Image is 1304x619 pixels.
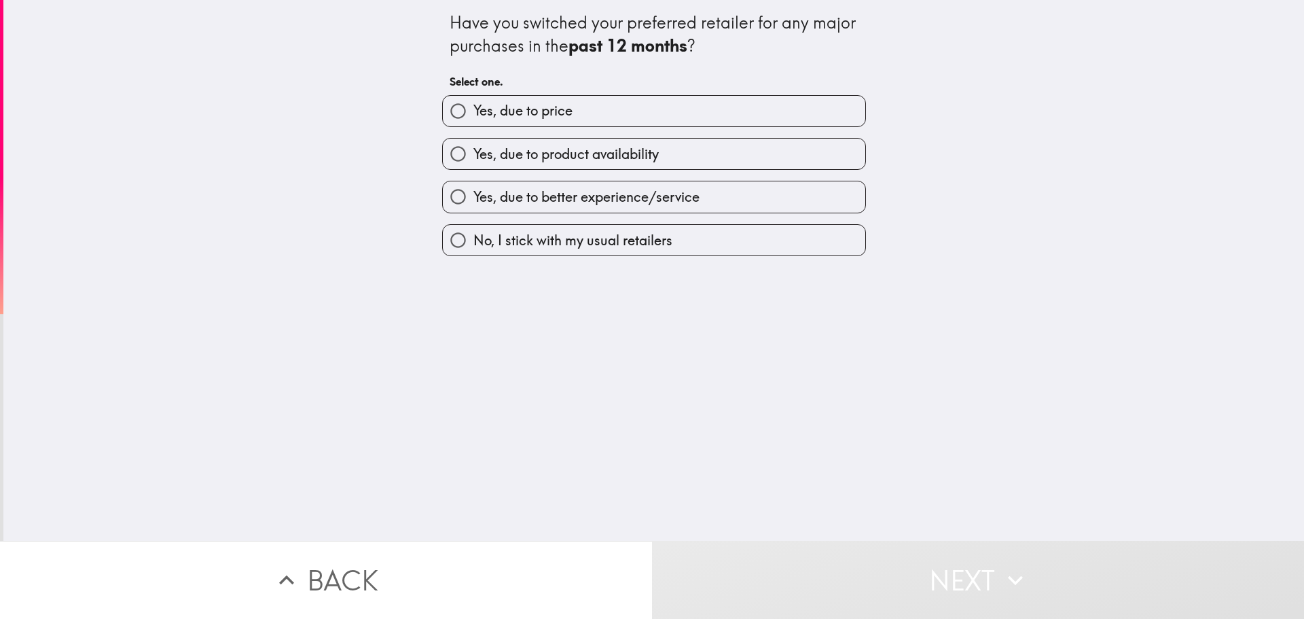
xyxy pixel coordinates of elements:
button: No, I stick with my usual retailers [443,225,865,255]
span: No, I stick with my usual retailers [473,231,672,250]
h6: Select one. [450,74,858,89]
div: Have you switched your preferred retailer for any major purchases in the ? [450,12,858,57]
button: Yes, due to price [443,96,865,126]
button: Next [652,541,1304,619]
button: Yes, due to better experience/service [443,181,865,212]
span: Yes, due to better experience/service [473,188,700,207]
span: Yes, due to price [473,101,573,120]
span: Yes, due to product availability [473,145,659,164]
b: past 12 months [568,35,687,56]
button: Yes, due to product availability [443,139,865,169]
